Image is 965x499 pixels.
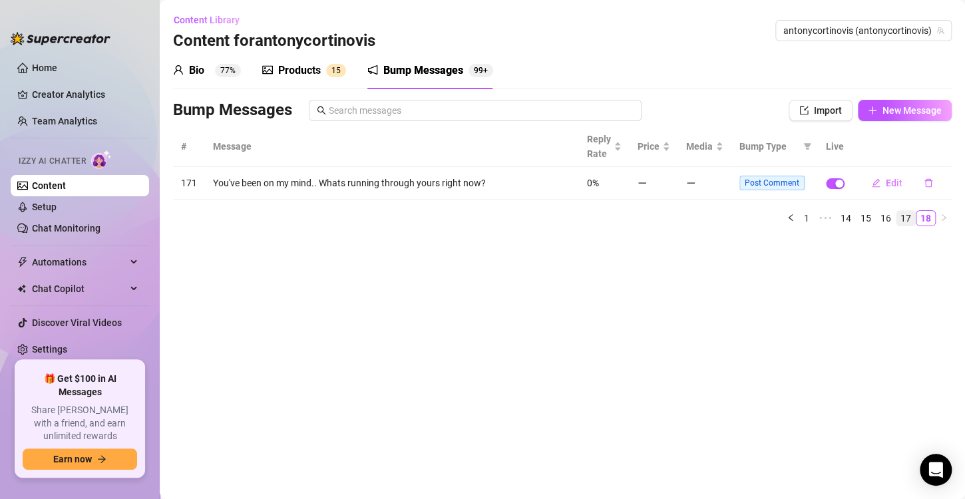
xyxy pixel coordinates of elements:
[189,63,204,79] div: Bio
[783,210,799,226] li: Previous Page
[205,126,579,167] th: Message
[857,211,875,226] a: 15
[940,214,948,222] span: right
[11,32,110,45] img: logo-BBDzfeDw.svg
[173,31,375,52] h3: Content for antonycortinovis
[837,211,855,226] a: 14
[91,150,112,169] img: AI Chatter
[205,167,579,200] td: You've been on my mind.. Whats running through yours right now?
[678,126,731,167] th: Media
[469,64,493,77] sup: 171
[17,284,26,293] img: Chat Copilot
[876,211,895,226] a: 16
[920,454,952,486] div: Open Intercom Messenger
[815,210,836,226] span: •••
[799,106,809,115] span: import
[326,64,346,77] sup: 15
[579,126,630,167] th: Reply Rate
[367,65,378,75] span: notification
[876,210,896,226] li: 16
[173,167,205,200] td: 171
[858,100,952,121] button: New Message
[174,15,240,25] span: Content Library
[936,210,952,226] button: right
[739,139,798,154] span: Bump Type
[329,103,634,118] input: Search messages
[686,139,713,154] span: Media
[886,178,902,188] span: Edit
[936,27,944,35] span: team
[32,251,126,273] span: Automations
[686,178,695,188] span: minus
[789,100,853,121] button: Import
[783,210,799,226] button: left
[916,211,935,226] a: 18
[818,126,853,167] th: Live
[871,178,880,188] span: edit
[262,65,273,75] span: picture
[882,105,942,116] span: New Message
[32,202,57,212] a: Setup
[799,210,815,226] li: 1
[317,106,326,115] span: search
[739,176,805,190] span: Post Comment
[861,172,913,194] button: Edit
[638,139,660,154] span: Price
[803,142,811,150] span: filter
[173,100,292,121] h3: Bump Messages
[32,344,67,355] a: Settings
[32,84,138,105] a: Creator Analytics
[19,155,86,168] span: Izzy AI Chatter
[787,214,795,222] span: left
[814,105,842,116] span: Import
[173,126,205,167] th: #
[53,454,92,464] span: Earn now
[32,278,126,299] span: Chat Copilot
[836,210,856,226] li: 14
[896,211,915,226] a: 17
[32,223,100,234] a: Chat Monitoring
[799,211,814,226] a: 1
[336,66,341,75] span: 5
[215,64,241,77] sup: 77%
[17,257,28,267] span: thunderbolt
[936,210,952,226] li: Next Page
[916,210,936,226] li: 18
[383,63,463,79] div: Bump Messages
[97,454,106,464] span: arrow-right
[913,172,944,194] button: delete
[587,132,611,161] span: Reply Rate
[32,116,97,126] a: Team Analytics
[801,136,814,156] span: filter
[815,210,836,226] li: Previous 5 Pages
[23,373,137,399] span: 🎁 Get $100 in AI Messages
[32,63,57,73] a: Home
[23,404,137,443] span: Share [PERSON_NAME] with a friend, and earn unlimited rewards
[587,178,599,188] span: 0%
[32,317,122,328] a: Discover Viral Videos
[783,21,944,41] span: antonycortinovis (antonycortinovis)
[278,63,321,79] div: Products
[23,448,137,470] button: Earn nowarrow-right
[331,66,336,75] span: 1
[173,65,184,75] span: user
[924,178,933,188] span: delete
[32,180,66,191] a: Content
[173,9,250,31] button: Content Library
[868,106,877,115] span: plus
[630,126,678,167] th: Price
[856,210,876,226] li: 15
[896,210,916,226] li: 17
[638,178,647,188] span: minus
